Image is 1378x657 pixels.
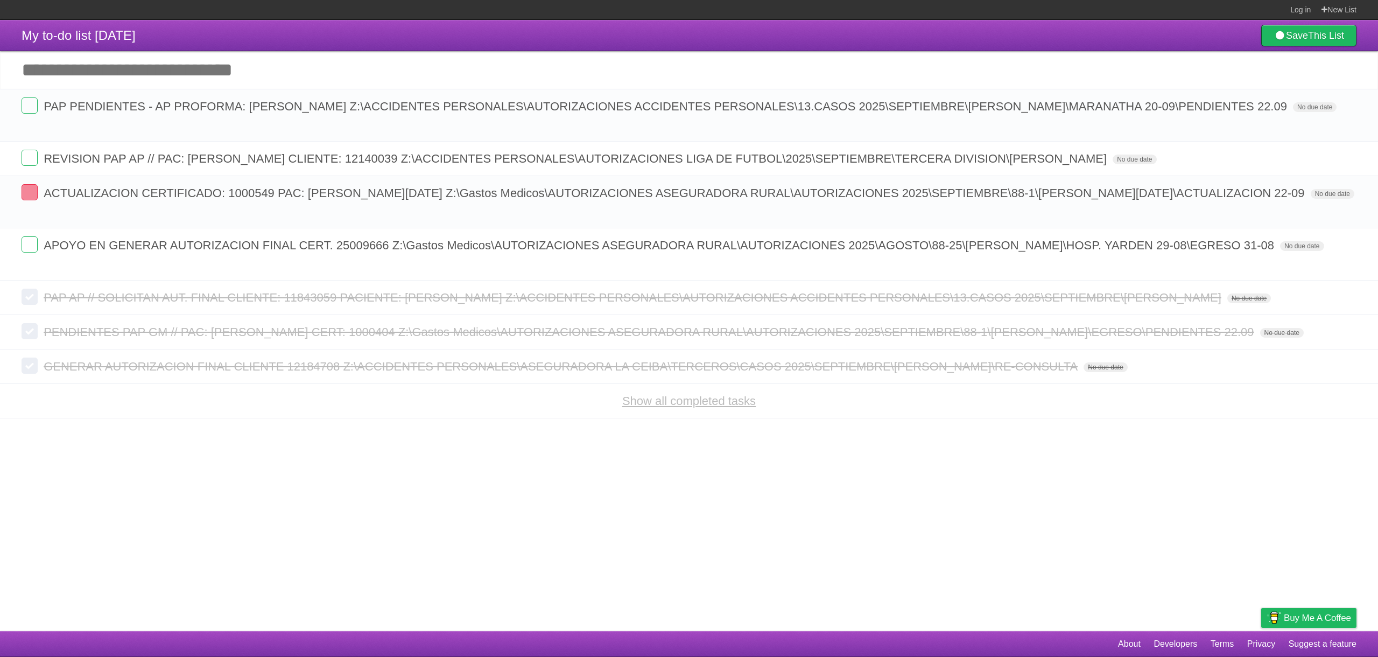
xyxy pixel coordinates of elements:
[22,358,38,374] label: Done
[1211,634,1234,654] a: Terms
[1311,189,1354,199] span: No due date
[1113,155,1156,164] span: No due date
[1084,362,1127,372] span: No due date
[1267,609,1281,627] img: Buy me a coffee
[22,323,38,339] label: Done
[1261,25,1356,46] a: SaveThis List
[44,100,1290,113] span: PAP PENDIENTES - AP PROFORMA: [PERSON_NAME] Z:\ACCIDENTES PERSONALES\AUTORIZACIONES ACCIDENTES PE...
[44,239,1277,252] span: APOYO EN GENERAR AUTORIZACION FINAL CERT. 25009666 Z:\Gastos Medicos\AUTORIZACIONES ASEGURADORA R...
[44,325,1256,339] span: PENDIENTES PAP GM // PAC: [PERSON_NAME] CERT: 1000404 Z:\Gastos Medicos\AUTORIZACIONES ASEGURADOR...
[44,291,1224,304] span: PAP AP // SOLICITAN AUT. FINAL CLIENTE: 11843059 PACIENTE: [PERSON_NAME] Z:\ACCIDENTES PERSONALES...
[1308,30,1344,41] b: This List
[1261,608,1356,628] a: Buy me a coffee
[1284,609,1351,627] span: Buy me a coffee
[22,184,38,200] label: Done
[1260,328,1304,338] span: No due date
[1118,634,1141,654] a: About
[1247,634,1275,654] a: Privacy
[1289,634,1356,654] a: Suggest a feature
[44,152,1109,165] span: REVISION PAP AP // PAC: [PERSON_NAME] CLIENTE: 12140039 Z:\ACCIDENTES PERSONALES\AUTORIZACIONES L...
[1154,634,1197,654] a: Developers
[44,360,1080,373] span: GENERAR AUTORIZACION FINAL CLIENTE 12184708 Z:\ACCIDENTES PERSONALES\ASEGURADORA LA CEIBA\TERCERO...
[1227,293,1271,303] span: No due date
[1293,102,1337,112] span: No due date
[1280,241,1324,251] span: No due date
[22,28,136,43] span: My to-do list [DATE]
[22,236,38,253] label: Done
[22,289,38,305] label: Done
[622,394,756,408] a: Show all completed tasks
[44,186,1307,200] span: ACTUALIZACION CERTIFICADO: 1000549 PAC: [PERSON_NAME][DATE] Z:\Gastos Medicos\AUTORIZACIONES ASEG...
[22,150,38,166] label: Done
[22,97,38,114] label: Done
